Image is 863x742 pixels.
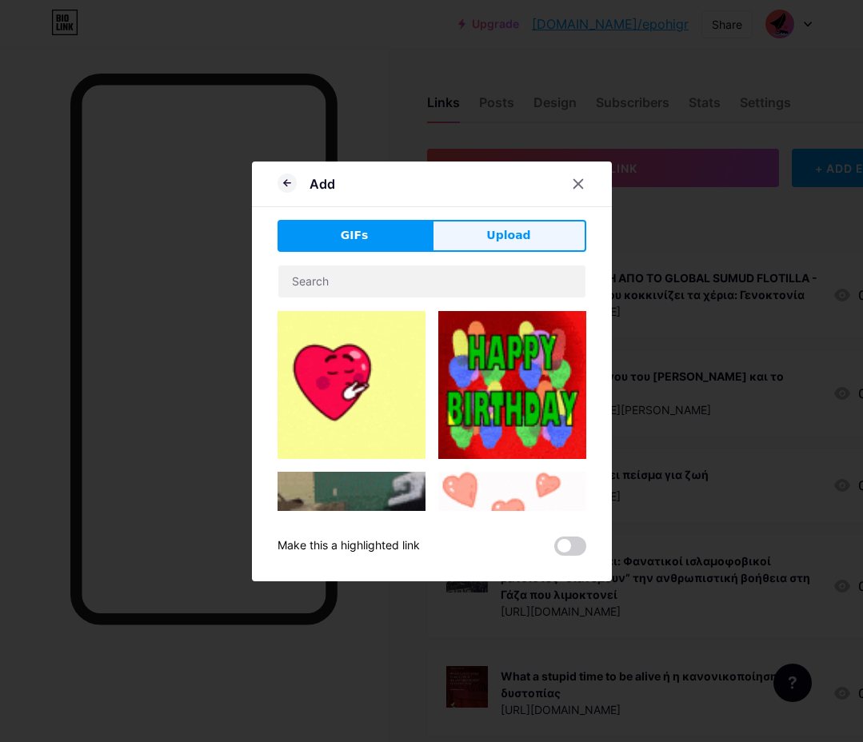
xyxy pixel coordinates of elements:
[432,220,586,252] button: Upload
[278,220,432,252] button: GIFs
[438,311,586,459] img: Gihpy
[310,174,335,193] div: Add
[278,311,426,459] img: Gihpy
[438,472,586,620] img: Gihpy
[278,537,420,556] div: Make this a highlighted link
[278,472,426,656] img: Gihpy
[278,265,585,297] input: Search
[486,227,530,244] span: Upload
[341,227,369,244] span: GIFs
